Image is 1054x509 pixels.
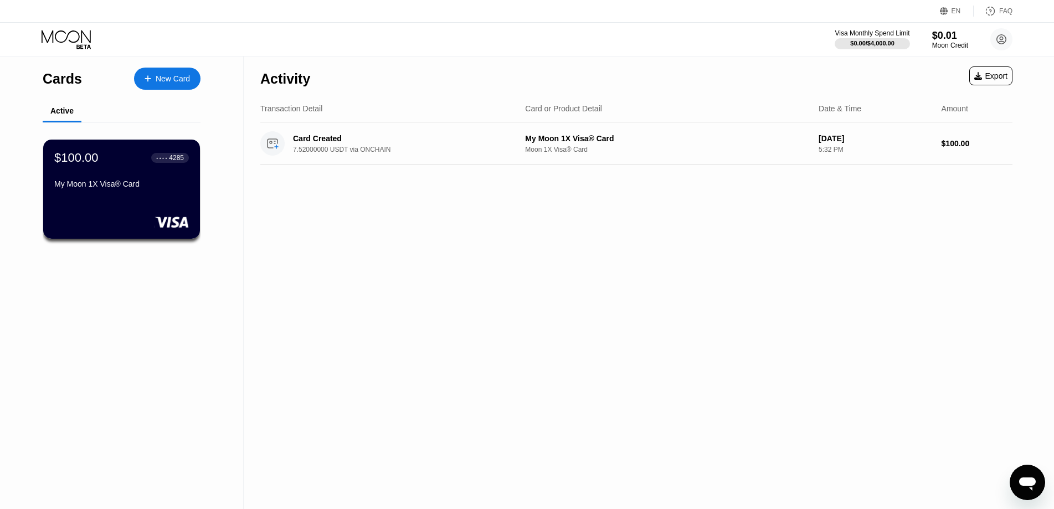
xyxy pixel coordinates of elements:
[169,154,184,162] div: 4285
[942,139,1012,148] div: $100.00
[260,104,322,113] div: Transaction Detail
[999,7,1012,15] div: FAQ
[293,146,523,153] div: 7.52000000 USDT via ONCHAIN
[43,140,200,239] div: $100.00● ● ● ●4285My Moon 1X Visa® Card
[969,66,1012,85] div: Export
[940,6,974,17] div: EN
[156,74,190,84] div: New Card
[835,29,909,37] div: Visa Monthly Spend Limit
[50,106,74,115] div: Active
[54,179,189,188] div: My Moon 1X Visa® Card
[525,134,810,143] div: My Moon 1X Visa® Card
[835,29,909,49] div: Visa Monthly Spend Limit$0.00/$4,000.00
[260,122,1012,165] div: Card Created7.52000000 USDT via ONCHAINMy Moon 1X Visa® CardMoon 1X Visa® Card[DATE]5:32 PM$100.00
[974,6,1012,17] div: FAQ
[134,68,200,90] div: New Card
[932,30,968,42] div: $0.01
[293,134,507,143] div: Card Created
[819,104,861,113] div: Date & Time
[43,71,82,87] div: Cards
[932,42,968,49] div: Moon Credit
[54,151,99,165] div: $100.00
[952,7,961,15] div: EN
[932,30,968,49] div: $0.01Moon Credit
[525,146,810,153] div: Moon 1X Visa® Card
[819,146,932,153] div: 5:32 PM
[819,134,932,143] div: [DATE]
[260,71,310,87] div: Activity
[1010,465,1045,500] iframe: Button to launch messaging window
[974,71,1007,80] div: Export
[850,40,894,47] div: $0.00 / $4,000.00
[156,156,167,160] div: ● ● ● ●
[942,104,968,113] div: Amount
[525,104,602,113] div: Card or Product Detail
